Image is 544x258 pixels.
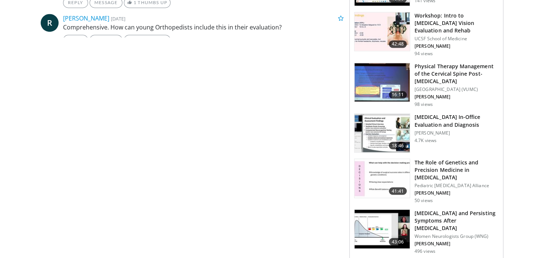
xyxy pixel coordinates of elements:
[415,113,498,128] h3: [MEDICAL_DATA] In-Office Evaluation and Diagnosis
[354,114,410,152] img: d4eb0803-a080-4ad9-8a62-d85eacb0345c.150x105_q85_crop-smart_upscale.jpg
[415,12,498,34] h3: Workshop: Intro to [MEDICAL_DATA] Vision Evaluation and Rehab
[389,40,407,48] span: 42:48
[415,43,498,49] p: [PERSON_NAME]
[41,14,59,32] a: R
[354,159,410,198] img: 53686222-aaf8-471a-b139-53b6c7566837.150x105_q85_crop-smart_upscale.jpg
[415,51,433,57] p: 94 views
[354,12,410,51] img: ce9d37fb-4b1c-4e2d-a76b-8701e57b076a.150x105_q85_crop-smart_upscale.jpg
[389,91,407,98] span: 16:11
[354,113,498,153] a: 18:46 [MEDICAL_DATA] In-Office Evaluation and Diagnosis [PERSON_NAME] 4.7K views
[415,36,498,42] p: UCSF School of Medicine
[134,37,137,43] span: 1
[415,130,498,136] p: [PERSON_NAME]
[415,101,433,107] p: 98 views
[389,142,407,149] span: 18:46
[415,137,437,143] p: 4.7K views
[415,86,498,92] p: [GEOGRAPHIC_DATA] (VUMC)
[415,63,498,85] h3: Physical Therapy Management of the Cervical Spine Post-[MEDICAL_DATA]
[415,233,498,239] p: Women Neurologists Group (WNG)
[389,187,407,195] span: 41:41
[354,63,498,107] a: 16:11 Physical Therapy Management of the Cervical Spine Post-[MEDICAL_DATA] [GEOGRAPHIC_DATA] (VU...
[354,12,498,57] a: 42:48 Workshop: Intro to [MEDICAL_DATA] Vision Evaluation and Rehab UCSF School of Medicine [PERS...
[354,158,498,203] a: 41:41 The Role of Genetics and Precision Medicine in [MEDICAL_DATA] Pediatric [MEDICAL_DATA] Alli...
[354,210,410,248] img: a86f5211-1e68-48da-a0c0-f012a8b9ab80.150x105_q85_crop-smart_upscale.jpg
[415,190,498,196] p: [PERSON_NAME]
[63,35,88,45] a: Reply
[415,209,498,232] h3: [MEDICAL_DATA] and Persisting Symptoms After [MEDICAL_DATA]
[415,197,433,203] p: 50 views
[63,14,109,22] a: [PERSON_NAME]
[111,15,125,22] small: [DATE]
[415,158,498,181] h3: The Role of Genetics and Precision Medicine in [MEDICAL_DATA]
[415,182,498,188] p: Pediatric [MEDICAL_DATA] Alliance
[354,63,410,102] img: 1c219007-4c58-4b4d-be09-a19e01be10ff.150x105_q85_crop-smart_upscale.jpg
[389,238,407,245] span: 43:06
[415,248,435,254] p: 496 views
[124,35,171,45] a: 1 Thumbs Up
[63,23,344,32] p: Comprehensive. How can young Orthopedists include this in their evaluation?
[90,35,122,45] a: Message
[415,240,498,246] p: [PERSON_NAME]
[354,209,498,254] a: 43:06 [MEDICAL_DATA] and Persisting Symptoms After [MEDICAL_DATA] Women Neurologists Group (WNG) ...
[415,94,498,100] p: [PERSON_NAME]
